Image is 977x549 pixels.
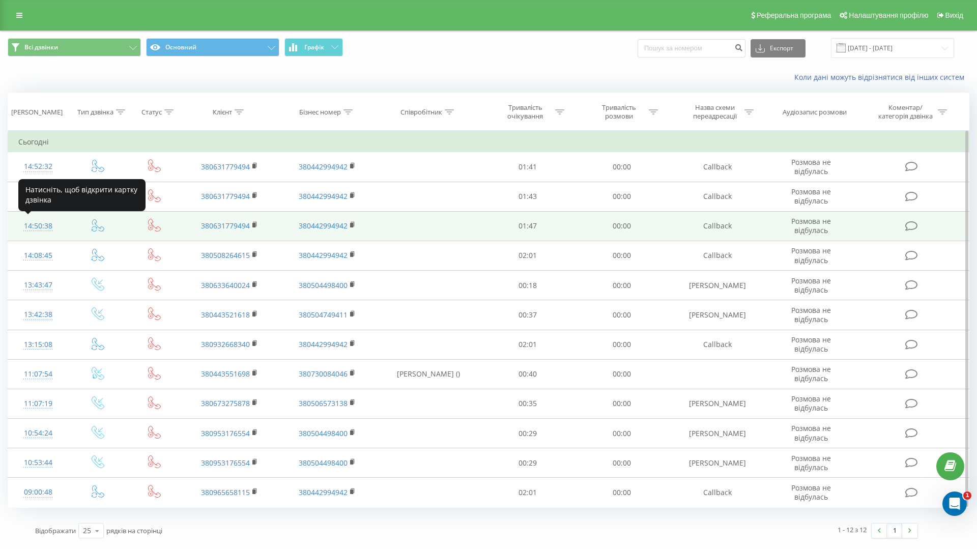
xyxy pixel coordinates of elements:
iframe: Intercom live chat [942,492,967,516]
div: Клієнт [213,108,232,117]
div: 14:52:32 [18,157,58,177]
div: Коментар/категорія дзвінка [876,103,935,121]
td: 00:18 [481,271,574,300]
span: Реферальна програма [757,11,831,19]
td: [PERSON_NAME] [669,271,766,300]
td: [PERSON_NAME] [669,389,766,418]
span: Відображати [35,526,76,535]
div: Тривалість розмови [592,103,646,121]
td: Callback [669,330,766,359]
a: 380631779494 [201,162,250,171]
div: 09:00:48 [18,482,58,502]
a: 380932668340 [201,339,250,349]
span: Розмова не відбулась [791,216,831,235]
span: Розмова не відбулась [791,246,831,265]
td: 00:00 [574,182,668,211]
a: Коли дані можуть відрізнятися вiд інших систем [794,72,969,82]
button: Графік [284,38,343,56]
a: 380965658115 [201,487,250,497]
span: Розмова не відбулась [791,305,831,324]
td: [PERSON_NAME] () [376,359,481,389]
td: 00:00 [574,300,668,330]
div: 10:54:24 [18,423,58,443]
td: 01:43 [481,182,574,211]
td: 02:01 [481,478,574,507]
td: Сьогодні [8,132,969,152]
td: 00:00 [574,389,668,418]
span: Розмова не відбулась [791,187,831,206]
div: 25 [83,526,91,536]
span: Всі дзвінки [24,43,58,51]
td: 02:01 [481,241,574,270]
td: [PERSON_NAME] [669,448,766,478]
td: 00:29 [481,419,574,448]
td: Callback [669,478,766,507]
a: 380631779494 [201,191,250,201]
td: 00:00 [574,478,668,507]
td: 00:00 [574,359,668,389]
a: 380633640024 [201,280,250,290]
span: Розмова не відбулась [791,335,831,354]
a: 380953176554 [201,428,250,438]
td: Callback [669,182,766,211]
a: 380504498400 [299,280,348,290]
span: Розмова не відбулась [791,423,831,442]
td: 00:37 [481,300,574,330]
input: Пошук за номером [638,39,745,57]
div: 13:15:08 [18,335,58,355]
span: Розмова не відбулась [791,483,831,502]
a: 380443521618 [201,310,250,320]
td: 00:00 [574,241,668,270]
div: 13:42:38 [18,305,58,325]
span: Розмова не відбулась [791,394,831,413]
a: 380442994942 [299,339,348,349]
td: 00:00 [574,330,668,359]
td: 00:40 [481,359,574,389]
span: рядків на сторінці [106,526,162,535]
div: 10:53:44 [18,453,58,473]
div: Тривалість очікування [498,103,553,121]
div: 11:07:19 [18,394,58,414]
button: Основний [146,38,279,56]
td: Callback [669,152,766,182]
td: 01:41 [481,152,574,182]
div: Аудіозапис розмови [783,108,847,117]
div: 1 - 12 з 12 [838,525,867,535]
span: Розмова не відбулась [791,276,831,295]
a: 380508264615 [201,250,250,260]
div: 14:50:38 [18,216,58,236]
a: 1 [887,524,902,538]
td: 00:00 [574,419,668,448]
div: Назва схеми переадресації [687,103,742,121]
a: 380631779494 [201,221,250,230]
a: 380442994942 [299,191,348,201]
div: [PERSON_NAME] [11,108,63,117]
a: 380730084046 [299,369,348,379]
a: 380504749411 [299,310,348,320]
td: Callback [669,241,766,270]
span: Графік [304,44,324,51]
div: 13:43:47 [18,275,58,295]
div: Статус [141,108,162,117]
a: 380442994942 [299,250,348,260]
span: Розмова не відбулась [791,157,831,176]
div: Тип дзвінка [77,108,113,117]
a: 380442994942 [299,487,348,497]
a: 380442994942 [299,221,348,230]
span: Розмова не відбулась [791,453,831,472]
td: 00:29 [481,448,574,478]
td: 00:35 [481,389,574,418]
td: 00:00 [574,271,668,300]
td: 02:01 [481,330,574,359]
td: 00:00 [574,152,668,182]
td: 00:00 [574,211,668,241]
td: 01:47 [481,211,574,241]
td: Callback [669,211,766,241]
div: Бізнес номер [299,108,341,117]
span: 1 [963,492,971,500]
a: 380442994942 [299,162,348,171]
div: Натисніть, щоб відкрити картку дзвінка [18,179,146,211]
div: 11:07:54 [18,364,58,384]
a: 380506573138 [299,398,348,408]
a: 380443551698 [201,369,250,379]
